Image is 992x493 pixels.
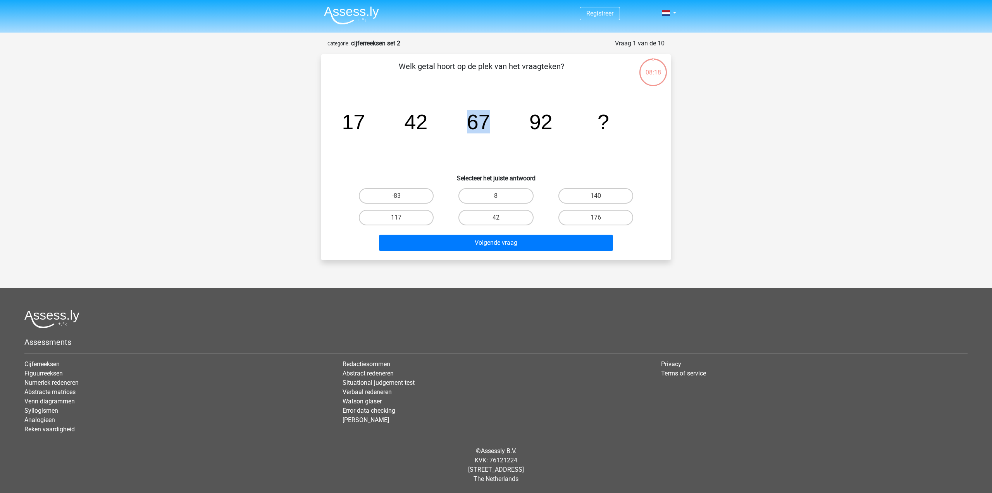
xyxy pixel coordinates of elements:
[458,210,533,225] label: 42
[342,110,365,133] tspan: 17
[558,188,633,204] label: 140
[558,210,633,225] label: 176
[481,447,517,455] a: Assessly B.V.
[334,168,658,182] h6: Selecteer het juiste antwoord
[324,6,379,24] img: Assessly
[586,10,613,17] a: Registreer
[458,188,533,204] label: 8
[24,370,63,377] a: Figuurreeksen
[24,360,60,368] a: Cijferreeksen
[334,61,629,84] p: Welk getal hoort op de plek van het vraagteken?
[639,58,668,77] div: 08:18
[343,370,394,377] a: Abstract redeneren
[24,416,55,424] a: Analogieen
[24,310,79,328] img: Assessly logo
[661,370,706,377] a: Terms of service
[24,388,76,396] a: Abstracte matrices
[19,440,973,490] div: © KVK: 76121224 [STREET_ADDRESS] The Netherlands
[24,379,79,386] a: Numeriek redeneren
[24,407,58,414] a: Syllogismen
[351,40,400,47] strong: cijferreeksen set 2
[359,188,434,204] label: -83
[343,398,382,405] a: Watson glaser
[343,379,415,386] a: Situational judgement test
[24,426,75,433] a: Reken vaardigheid
[661,360,681,368] a: Privacy
[379,235,613,251] button: Volgende vraag
[615,39,665,48] div: Vraag 1 van de 10
[24,398,75,405] a: Venn diagrammen
[359,210,434,225] label: 117
[529,110,553,133] tspan: 92
[327,41,350,47] small: Categorie:
[343,388,392,396] a: Verbaal redeneren
[598,110,609,133] tspan: ?
[405,110,428,133] tspan: 42
[467,110,490,133] tspan: 67
[343,360,390,368] a: Redactiesommen
[343,407,395,414] a: Error data checking
[24,337,968,347] h5: Assessments
[343,416,389,424] a: [PERSON_NAME]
